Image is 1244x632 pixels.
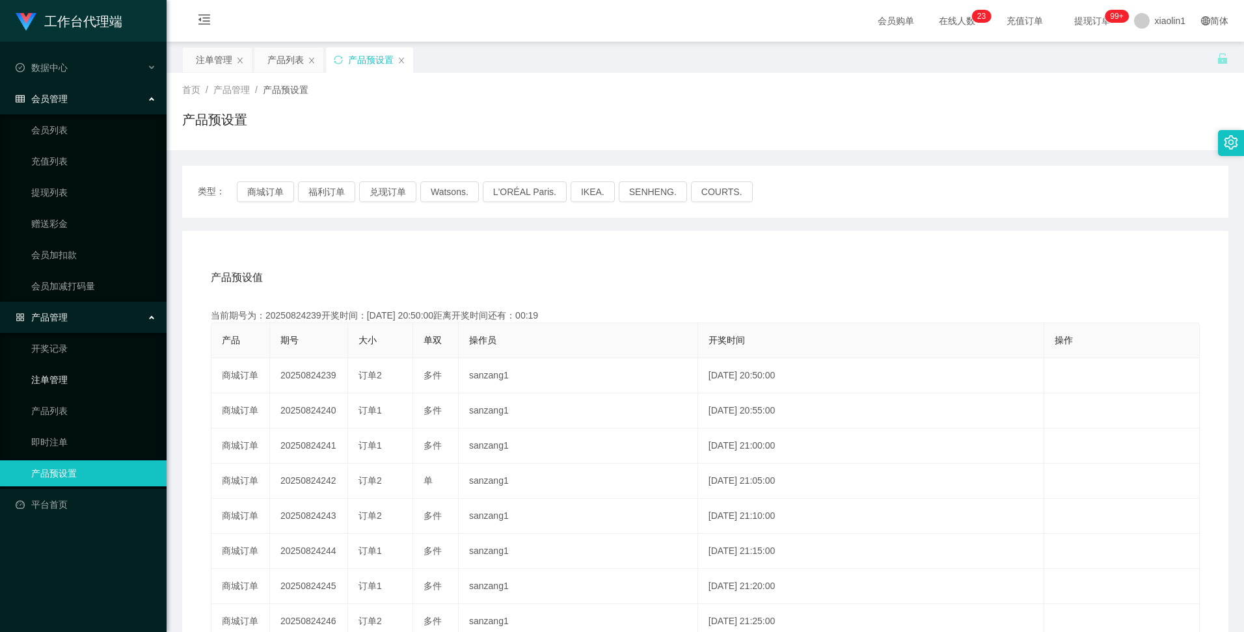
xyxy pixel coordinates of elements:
[16,13,36,31] img: logo.9652507e.png
[424,405,442,415] span: 多件
[31,117,156,143] a: 会员列表
[31,336,156,362] a: 开奖记录
[459,393,698,428] td: sanzang1
[1068,16,1117,25] span: 提现订单
[358,475,382,486] span: 订单2
[1055,335,1073,345] span: 操作
[459,569,698,604] td: sanzang1
[31,398,156,424] a: 产品列表
[1224,135,1238,150] i: 图标: setting
[211,428,270,464] td: 商城订单
[16,492,156,518] a: 图标: dashboard平台首页
[1000,16,1049,25] span: 充值订单
[206,85,208,95] span: /
[709,335,745,345] span: 开奖时间
[358,335,377,345] span: 大小
[459,464,698,499] td: sanzang1
[698,393,1044,428] td: [DATE] 20:55:00
[459,358,698,393] td: sanzang1
[31,179,156,205] a: 提现列表
[932,16,982,25] span: 在线人数
[459,534,698,569] td: sanzang1
[358,370,382,380] span: 订单2
[359,181,416,202] button: 兑现订单
[698,464,1044,499] td: [DATE] 21:05:00
[358,440,382,451] span: 订单1
[280,335,299,345] span: 期号
[469,335,496,345] span: 操作员
[358,405,382,415] span: 订单1
[358,616,382,626] span: 订单2
[237,181,294,202] button: 商城订单
[31,211,156,237] a: 赠送彩金
[698,358,1044,393] td: [DATE] 20:50:00
[424,335,442,345] span: 单双
[619,181,687,202] button: SENHENG.
[424,440,442,451] span: 多件
[270,428,348,464] td: 20250824241
[31,460,156,486] a: 产品预设置
[31,429,156,455] a: 即时注单
[270,358,348,393] td: 20250824239
[182,110,247,129] h1: 产品预设置
[424,475,433,486] span: 单
[211,464,270,499] td: 商城订单
[16,62,68,73] span: 数据中心
[1217,53,1228,64] i: 图标: unlock
[459,499,698,534] td: sanzang1
[31,367,156,393] a: 注单管理
[16,94,25,103] i: 图标: table
[424,616,442,626] span: 多件
[483,181,567,202] button: L'ORÉAL Paris.
[424,370,442,380] span: 多件
[358,510,382,521] span: 订单2
[358,581,382,591] span: 订单1
[424,546,442,556] span: 多件
[334,55,343,64] i: 图标: sync
[16,313,25,322] i: 图标: appstore-o
[236,57,244,64] i: 图标: close
[358,546,382,556] span: 订单1
[211,358,270,393] td: 商城订单
[211,309,1200,323] div: 当前期号为：20250824239开奖时间：[DATE] 20:50:00距离开奖时间还有：00:19
[211,499,270,534] td: 商城订单
[424,581,442,591] span: 多件
[270,569,348,604] td: 20250824245
[398,57,405,64] i: 图标: close
[298,181,355,202] button: 福利订单
[198,181,237,202] span: 类型：
[977,10,982,23] p: 2
[211,393,270,428] td: 商城订单
[698,428,1044,464] td: [DATE] 21:00:00
[691,181,753,202] button: COURTS.
[31,273,156,299] a: 会员加减打码量
[1201,16,1210,25] i: 图标: global
[270,534,348,569] td: 20250824244
[263,85,308,95] span: 产品预设置
[270,393,348,428] td: 20250824240
[420,181,479,202] button: Watsons.
[267,47,304,72] div: 产品列表
[698,499,1044,534] td: [DATE] 21:10:00
[182,85,200,95] span: 首页
[211,534,270,569] td: 商城订单
[571,181,615,202] button: IKEA.
[16,63,25,72] i: 图标: check-circle-o
[44,1,122,42] h1: 工作台代理端
[31,242,156,268] a: 会员加扣款
[213,85,250,95] span: 产品管理
[698,534,1044,569] td: [DATE] 21:15:00
[424,510,442,521] span: 多件
[348,47,394,72] div: 产品预设置
[459,428,698,464] td: sanzang1
[1105,10,1128,23] sup: 954
[982,10,986,23] p: 3
[222,335,240,345] span: 产品
[16,16,122,26] a: 工作台代理端
[182,1,226,42] i: 图标: menu-fold
[255,85,258,95] span: /
[31,148,156,174] a: 充值列表
[308,57,316,64] i: 图标: close
[211,569,270,604] td: 商城订单
[211,270,263,285] span: 产品预设值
